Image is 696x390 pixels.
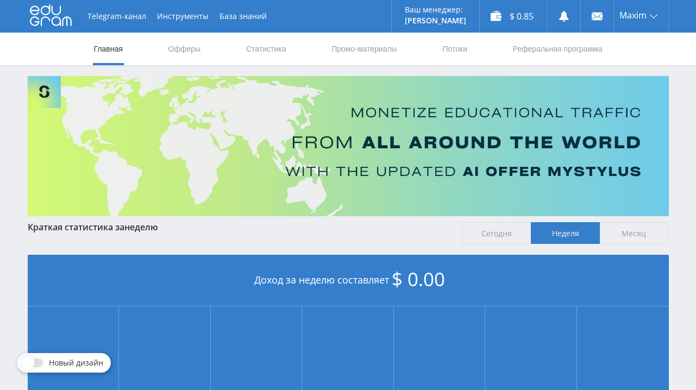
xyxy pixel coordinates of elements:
[405,5,466,14] p: Ваш менеджер:
[93,33,124,65] a: Главная
[462,222,531,244] span: Сегодня
[49,358,103,367] span: Новый дизайн
[167,33,202,65] a: Офферы
[441,33,468,65] a: Потоки
[512,33,604,65] a: Реферальная программа
[531,222,600,244] span: Неделя
[28,222,452,232] div: Краткая статистика за
[28,76,669,216] img: Banner
[28,255,669,306] div: Доход за неделю составляет
[392,266,445,292] span: $ 0.00
[600,222,669,244] span: Месяц
[405,16,466,25] p: [PERSON_NAME]
[330,33,398,65] a: Промо-материалы
[245,33,287,65] a: Статистика
[124,221,158,233] span: неделю
[619,11,647,20] span: Maxim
